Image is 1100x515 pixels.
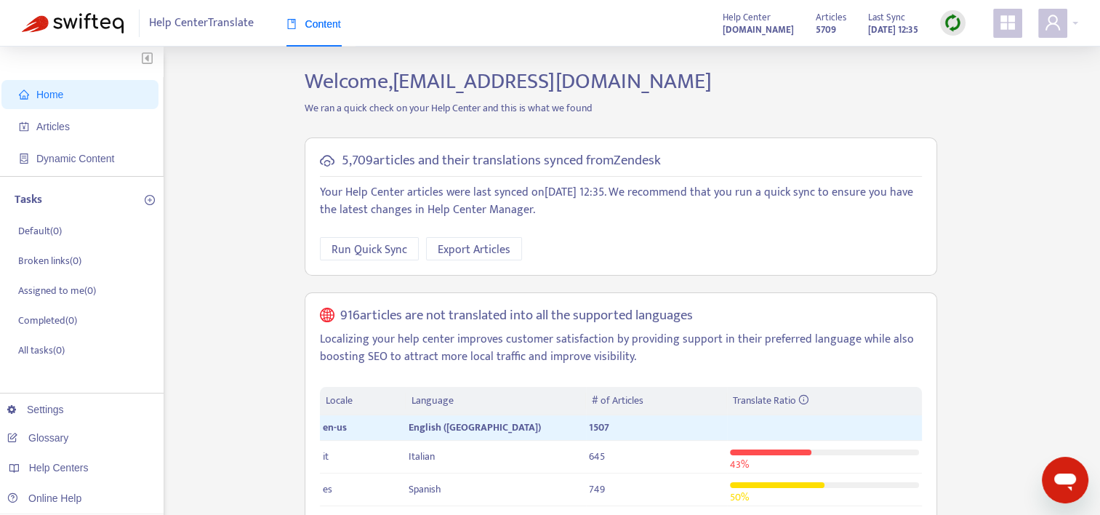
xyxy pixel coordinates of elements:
[36,153,114,164] span: Dynamic Content
[589,448,605,465] span: 645
[323,448,329,465] span: it
[320,153,334,168] span: cloud-sync
[409,419,541,436] span: English ([GEOGRAPHIC_DATA])
[723,22,794,38] strong: [DOMAIN_NAME]
[409,448,435,465] span: Italian
[145,195,155,205] span: plus-circle
[18,253,81,268] p: Broken links ( 0 )
[999,14,1016,31] span: appstore
[816,22,836,38] strong: 5709
[320,237,419,260] button: Run Quick Sync
[323,481,332,498] span: es
[944,14,962,32] img: sync.dc5367851b00ba804db3.png
[1044,14,1061,31] span: user
[723,9,771,25] span: Help Center
[342,153,661,169] h5: 5,709 articles and their translations synced from Zendesk
[723,21,794,38] a: [DOMAIN_NAME]
[19,153,29,164] span: container
[868,9,905,25] span: Last Sync
[294,100,948,116] p: We ran a quick check on your Help Center and this is what we found
[7,432,68,444] a: Glossary
[305,63,712,100] span: Welcome, [EMAIL_ADDRESS][DOMAIN_NAME]
[868,22,918,38] strong: [DATE] 12:35
[320,184,922,219] p: Your Help Center articles were last synced on [DATE] 12:35 . We recommend that you run a quick sy...
[589,419,609,436] span: 1507
[18,343,65,358] p: All tasks ( 0 )
[320,308,334,324] span: global
[409,481,441,498] span: Spanish
[426,237,522,260] button: Export Articles
[323,419,347,436] span: en-us
[733,393,916,409] div: Translate Ratio
[320,331,922,366] p: Localizing your help center improves customer satisfaction by providing support in their preferre...
[7,492,81,504] a: Online Help
[438,241,510,259] span: Export Articles
[730,489,749,506] span: 50 %
[7,404,64,415] a: Settings
[29,462,89,474] span: Help Centers
[19,121,29,132] span: account-book
[332,241,407,259] span: Run Quick Sync
[1042,457,1088,503] iframe: Button to launch messaging window
[589,481,605,498] span: 749
[586,387,726,415] th: # of Articles
[36,89,63,100] span: Home
[18,223,62,239] p: Default ( 0 )
[36,121,70,132] span: Articles
[320,387,406,415] th: Locale
[18,283,96,298] p: Assigned to me ( 0 )
[22,13,124,33] img: Swifteq
[286,19,297,29] span: book
[18,313,77,328] p: Completed ( 0 )
[286,18,341,30] span: Content
[15,191,42,209] p: Tasks
[149,9,254,37] span: Help Center Translate
[340,308,693,324] h5: 916 articles are not translated into all the supported languages
[816,9,846,25] span: Articles
[19,89,29,100] span: home
[406,387,586,415] th: Language
[730,456,749,473] span: 43 %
